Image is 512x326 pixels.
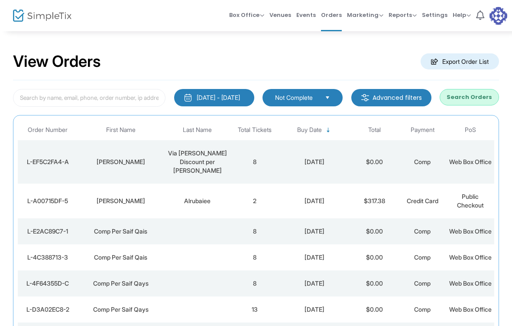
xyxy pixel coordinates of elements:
span: Credit Card [407,197,438,204]
th: Total Tickets [231,120,279,140]
span: Comp [414,158,431,165]
input: Search by name, email, phone, order number, ip address, or last 4 digits of card [13,89,165,107]
div: L-4F64355D-C [20,279,75,288]
span: Help [453,11,471,19]
td: 2 [231,184,279,218]
img: filter [361,93,369,102]
div: L-EF5C2FA4-A [20,158,75,166]
div: L-D3A02EC8-2 [20,305,75,314]
div: 8/16/2025 [281,197,348,205]
div: L-4C388713-3 [20,253,75,262]
span: Payment [411,126,434,134]
div: 8/16/2025 [281,227,348,236]
div: Via Zell Discount per Saif [166,149,229,175]
td: 8 [231,218,279,244]
span: Comp [414,280,431,287]
button: Select [321,93,334,102]
div: L-A00715DF-5 [20,197,75,205]
m-button: Advanced filters [351,89,431,106]
span: Orders [321,4,342,26]
div: Rabab Abdelameer [80,158,162,166]
span: Web Box Office [449,280,492,287]
span: Public Checkout [457,193,484,209]
span: Buy Date [297,126,322,134]
div: 8/16/2025 [281,305,348,314]
span: Settings [422,4,447,26]
div: Comp Per Saif Qais [80,227,162,236]
div: L-E2AC89C7-1 [20,227,75,236]
span: Web Box Office [449,227,492,235]
span: First Name [106,126,136,134]
span: Web Box Office [449,306,492,313]
div: Comp Per Saif Qays [80,279,162,288]
span: PoS [465,126,476,134]
span: Last Name [183,126,212,134]
span: Web Box Office [449,254,492,261]
div: [DATE] - [DATE] [197,93,240,102]
div: 8/16/2025 [281,253,348,262]
span: Comp [414,306,431,313]
button: [DATE] - [DATE] [174,89,254,106]
span: Order Number [28,126,68,134]
span: Sortable [325,127,332,134]
span: Reports [389,11,417,19]
h2: View Orders [13,52,101,71]
td: $0.00 [350,244,399,270]
td: 8 [231,244,279,270]
div: 8/16/2025 [281,158,348,166]
div: Akeel [80,197,162,205]
div: Alrubaiee [166,197,229,205]
span: Venues [269,4,291,26]
m-button: Export Order List [421,53,499,69]
div: Comp Per Saif Qays [80,305,162,314]
span: Web Box Office [449,158,492,165]
img: monthly [184,93,192,102]
span: Marketing [347,11,383,19]
td: $0.00 [350,296,399,323]
td: $0.00 [350,270,399,296]
span: Comp [414,227,431,235]
td: $0.00 [350,218,399,244]
td: 8 [231,140,279,184]
div: Comp Per Saif Qais [80,253,162,262]
button: Search Orders [440,89,499,105]
td: 8 [231,270,279,296]
td: $0.00 [350,140,399,184]
th: Total [350,120,399,140]
span: Events [296,4,316,26]
div: 8/16/2025 [281,279,348,288]
span: Comp [414,254,431,261]
td: $317.38 [350,184,399,218]
td: 13 [231,296,279,323]
span: Not Complete [275,93,318,102]
span: Box Office [229,11,264,19]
